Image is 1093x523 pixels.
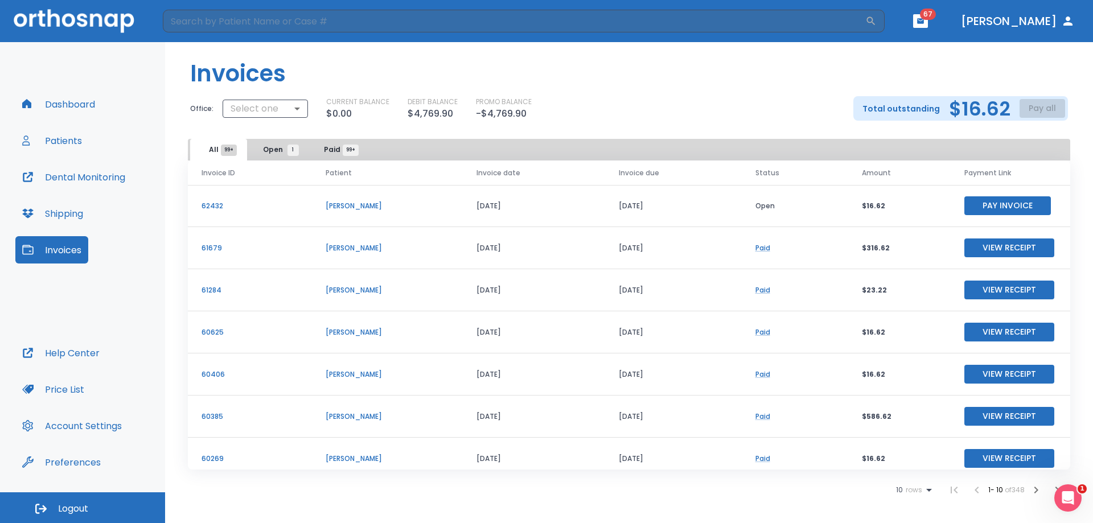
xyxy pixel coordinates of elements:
[619,168,659,178] span: Invoice due
[605,396,742,438] td: [DATE]
[964,323,1054,341] button: View Receipt
[326,201,449,211] p: [PERSON_NAME]
[862,369,937,380] p: $16.62
[326,369,449,380] p: [PERSON_NAME]
[202,411,298,422] p: 60385
[463,227,605,269] td: [DATE]
[15,412,129,439] button: Account Settings
[163,10,865,32] input: Search by Patient Name or Case #
[343,145,359,156] span: 99+
[221,145,237,156] span: 99+
[605,311,742,353] td: [DATE]
[755,369,770,379] a: Paid
[964,369,1054,378] a: View Receipt
[263,145,293,155] span: Open
[1078,484,1087,493] span: 1
[964,407,1054,426] button: View Receipt
[964,168,1011,178] span: Payment Link
[956,11,1079,31] button: [PERSON_NAME]
[896,486,903,494] span: 10
[408,97,458,107] p: DEBIT BALANCE
[202,168,235,178] span: Invoice ID
[287,145,299,156] span: 1
[755,411,770,421] a: Paid
[862,201,937,211] p: $16.62
[755,454,770,463] a: Paid
[463,438,605,480] td: [DATE]
[862,102,940,116] p: Total outstanding
[755,168,779,178] span: Status
[15,163,132,191] button: Dental Monitoring
[202,454,298,464] p: 60269
[202,369,298,380] p: 60406
[408,107,453,121] p: $4,769.90
[862,327,937,337] p: $16.62
[202,201,298,211] p: 62432
[605,353,742,396] td: [DATE]
[326,285,449,295] p: [PERSON_NAME]
[964,238,1054,257] button: View Receipt
[949,100,1010,117] h2: $16.62
[190,139,368,160] div: tabs
[605,269,742,311] td: [DATE]
[964,200,1051,210] a: Pay Invoice
[15,90,102,118] button: Dashboard
[755,327,770,337] a: Paid
[964,449,1054,468] button: View Receipt
[862,454,937,464] p: $16.62
[15,339,106,366] button: Help Center
[964,196,1051,215] button: Pay Invoice
[202,285,298,295] p: 61284
[209,145,229,155] span: All
[605,185,742,227] td: [DATE]
[964,242,1054,252] a: View Receipt
[326,97,389,107] p: CURRENT BALANCE
[14,9,134,32] img: Orthosnap
[964,411,1054,421] a: View Receipt
[862,243,937,253] p: $316.62
[15,376,91,403] button: Price List
[326,168,352,178] span: Patient
[605,227,742,269] td: [DATE]
[862,168,891,178] span: Amount
[862,411,937,422] p: $586.62
[190,56,286,90] h1: Invoices
[223,97,308,120] div: Select one
[463,311,605,353] td: [DATE]
[742,185,848,227] td: Open
[903,486,922,494] span: rows
[15,127,89,154] button: Patients
[463,269,605,311] td: [DATE]
[190,104,213,114] p: Office:
[324,145,351,155] span: Paid
[964,453,1054,463] a: View Receipt
[920,9,936,20] span: 67
[15,200,90,227] button: Shipping
[326,243,449,253] p: [PERSON_NAME]
[326,107,352,121] p: $0.00
[326,327,449,337] p: [PERSON_NAME]
[862,285,937,295] p: $23.22
[988,485,1005,495] span: 1 - 10
[605,438,742,480] td: [DATE]
[476,168,520,178] span: Invoice date
[326,454,449,464] p: [PERSON_NAME]
[1005,485,1025,495] span: of 348
[964,327,1054,336] a: View Receipt
[98,457,109,467] div: Tooltip anchor
[15,448,108,476] button: Preferences
[58,503,88,515] span: Logout
[476,107,527,121] p: -$4,769.90
[15,236,88,263] button: Invoices
[964,285,1054,294] a: View Receipt
[755,285,770,295] a: Paid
